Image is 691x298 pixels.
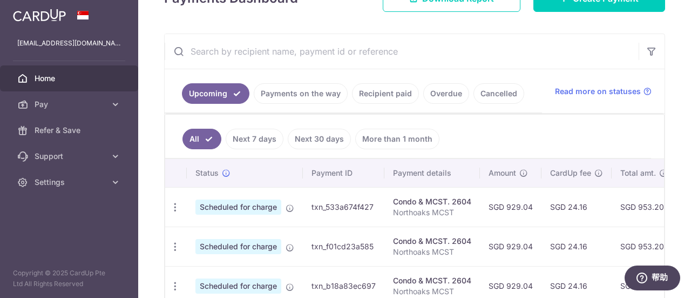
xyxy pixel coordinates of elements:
[624,266,680,293] iframe: 打开一个小组件，您可以在其中找到更多信息
[393,247,471,257] p: Northoaks MCST
[35,151,106,162] span: Support
[254,83,348,104] a: Payments on the way
[35,99,106,110] span: Pay
[303,187,384,227] td: txn_533a674f427
[480,227,541,266] td: SGD 929.04
[555,86,641,97] span: Read more on statuses
[541,227,612,266] td: SGD 24.16
[480,187,541,227] td: SGD 929.04
[182,129,221,149] a: All
[620,168,656,178] span: Total amt.
[13,9,66,22] img: CardUp
[35,73,106,84] span: Home
[195,200,281,215] span: Scheduled for charge
[195,239,281,254] span: Scheduled for charge
[226,129,283,149] a: Next 7 days
[352,83,419,104] a: Recipient paid
[393,275,471,286] div: Condo & MCST. 2604
[303,227,384,266] td: txn_f01cd23a585
[489,168,516,178] span: Amount
[555,86,652,97] a: Read more on statuses
[195,279,281,294] span: Scheduled for charge
[303,159,384,187] th: Payment ID
[393,286,471,297] p: Northoaks MCST
[550,168,591,178] span: CardUp fee
[195,168,219,178] span: Status
[165,34,639,69] input: Search by recipient name, payment id or reference
[423,83,469,104] a: Overdue
[541,187,612,227] td: SGD 24.16
[35,125,106,136] span: Refer & Save
[35,177,106,188] span: Settings
[17,38,121,49] p: [EMAIL_ADDRESS][DOMAIN_NAME]
[384,159,480,187] th: Payment details
[612,227,676,266] td: SGD 953.20
[355,129,439,149] a: More than 1 month
[393,196,471,207] div: Condo & MCST. 2604
[288,129,351,149] a: Next 30 days
[473,83,524,104] a: Cancelled
[612,187,676,227] td: SGD 953.20
[393,207,471,218] p: Northoaks MCST
[182,83,249,104] a: Upcoming
[393,236,471,247] div: Condo & MCST. 2604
